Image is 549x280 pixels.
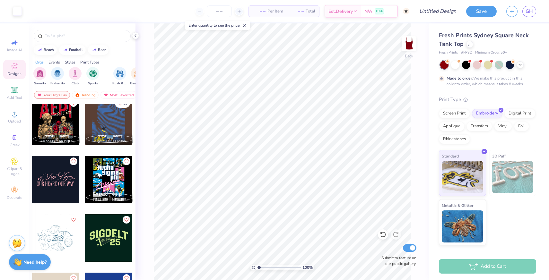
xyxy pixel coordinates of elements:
[461,50,472,55] span: # FP82
[35,59,44,65] div: Orgs
[91,48,97,52] img: trend_line.gif
[492,161,534,193] img: 3D Puff
[112,81,127,86] span: Rush & Bid
[364,8,372,15] span: N/A
[80,59,100,65] div: Print Types
[439,134,470,144] div: Rhinestones
[447,75,526,87] div: We make this product in this color to order, which means it takes 8 weeks.
[134,70,141,77] img: Game Day Image
[50,67,65,86] div: filter for Fraternity
[267,8,283,15] span: Per Item
[70,216,77,224] button: Like
[447,76,473,81] strong: Made to order:
[123,216,130,224] button: Like
[466,122,492,131] div: Transfers
[100,91,137,99] div: Most Favorited
[522,6,536,17] a: GH
[492,153,506,159] span: 3D Puff
[376,9,383,13] span: FREE
[95,197,130,202] span: Alpha Sigma Phi, [GEOGRAPHIC_DATA][US_STATE]
[44,48,54,52] div: beach
[34,45,57,55] button: beach
[185,21,250,30] div: Enter quantity to see the price.
[112,67,127,86] button: filter button
[7,71,22,76] span: Designs
[475,50,507,55] span: Minimum Order: 50 +
[33,67,46,86] div: filter for Sorority
[130,67,145,86] div: filter for Game Day
[65,59,75,65] div: Styles
[494,122,512,131] div: Vinyl
[54,70,61,77] img: Fraternity Image
[42,134,69,139] span: [PERSON_NAME]
[50,67,65,86] button: filter button
[123,157,130,165] button: Like
[23,259,47,265] strong: Need help?
[95,139,130,144] span: Sigma Alpha Epsilon, [GEOGRAPHIC_DATA][US_STATE]
[442,210,483,242] img: Metallic & Glitter
[36,70,44,77] img: Sorority Image
[86,67,99,86] button: filter button
[302,265,313,270] span: 100 %
[439,109,470,118] div: Screen Print
[442,161,483,193] img: Standard
[48,59,60,65] div: Events
[112,67,127,86] div: filter for Rush & Bid
[378,255,416,267] label: Submit to feature on our public gallery.
[439,31,529,48] span: Fresh Prints Sydney Square Neck Tank Top
[37,93,42,97] img: most_fav.gif
[8,119,21,124] span: Upload
[42,139,77,144] span: Alpha Epsilon Pi, [US_STATE][GEOGRAPHIC_DATA]
[526,8,533,15] span: GH
[89,70,97,77] img: Sports Image
[10,142,20,148] span: Greek
[44,33,126,39] input: Try "Alpha"
[72,70,79,77] img: Club Image
[34,91,70,99] div: Your Org's Fav
[86,67,99,86] div: filter for Sports
[130,81,145,86] span: Game Day
[207,5,232,17] input: – –
[34,81,46,86] span: Sorority
[442,202,474,209] span: Metallic & Glitter
[130,67,145,86] button: filter button
[439,50,458,55] span: Fresh Prints
[70,157,77,165] button: Like
[291,8,304,15] span: – –
[472,109,502,118] div: Embroidery
[63,48,68,52] img: trend_line.gif
[514,122,529,131] div: Foil
[69,67,82,86] div: filter for Club
[253,8,266,15] span: – –
[50,81,65,86] span: Fraternity
[59,45,86,55] button: football
[88,45,109,55] button: bear
[405,53,413,59] div: Back
[72,91,99,99] div: Trending
[103,93,109,97] img: most_fav.gif
[72,81,79,86] span: Club
[414,5,461,18] input: Untitled Design
[69,48,83,52] div: football
[3,166,26,176] span: Clipart & logos
[95,192,122,197] span: [PERSON_NAME]
[95,134,122,139] span: [PERSON_NAME]
[7,95,22,100] span: Add Text
[504,109,536,118] div: Digital Print
[328,8,353,15] span: Est. Delivery
[403,37,415,50] img: Back
[7,47,22,53] span: Image AI
[33,67,46,86] button: filter button
[123,102,127,105] span: 11
[306,8,315,15] span: Total
[88,81,98,86] span: Sports
[7,195,22,200] span: Decorate
[69,67,82,86] button: filter button
[98,48,106,52] div: bear
[116,70,124,77] img: Rush & Bid Image
[439,122,465,131] div: Applique
[466,6,497,17] button: Save
[37,48,42,52] img: trend_line.gif
[439,96,536,103] div: Print Type
[442,153,459,159] span: Standard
